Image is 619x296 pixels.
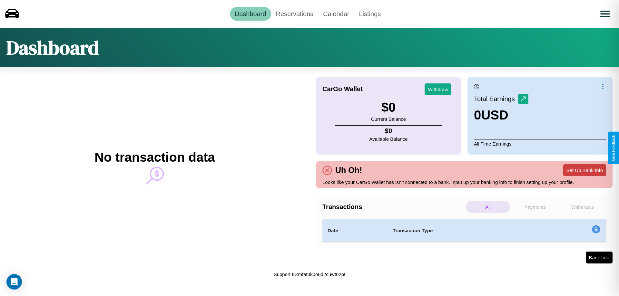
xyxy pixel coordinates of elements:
[425,83,451,95] button: Withdraw
[271,7,319,21] a: Reservations
[322,219,606,242] table: simple table
[513,201,557,213] p: Payments
[322,178,606,186] p: Looks like your CarGo Wallet has isn't connected to a bank. Input up your banking info to finish ...
[6,274,22,290] div: Open Intercom Messenger
[474,108,528,122] h3: 0 USD
[322,85,363,93] h4: CarGo Wallet
[393,227,539,234] h4: Transaction Type
[94,150,215,165] h2: No transaction data
[611,135,616,161] div: Give Feedback
[369,127,408,135] h4: $ 0
[328,227,382,234] h4: Date
[474,93,518,105] p: Total Earnings
[322,203,464,211] h4: Transactions
[371,115,406,123] p: Current Balance
[466,201,510,213] p: All
[274,270,346,279] p: Support ID: mfat0k0o6d2cuwt02pt
[596,5,614,23] button: Open menu
[563,164,606,176] button: Set Up Bank Info
[318,7,354,21] a: Calendar
[354,7,386,21] a: Listings
[371,100,406,115] h3: $ 0
[560,201,604,213] p: Withdraws
[6,34,99,61] h1: Dashboard
[369,135,408,143] p: Available Balance
[332,166,365,175] h4: Uh Oh!
[474,139,606,148] p: All Time Earnings
[230,7,271,21] a: Dashboard
[586,252,613,263] button: Bank Info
